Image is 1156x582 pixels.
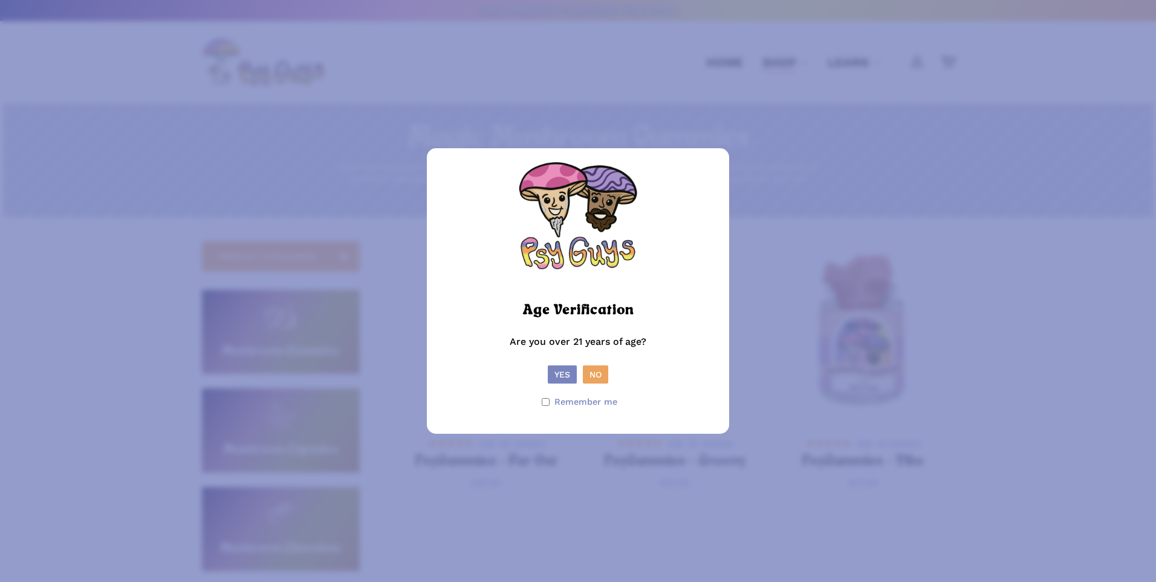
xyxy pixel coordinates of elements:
[518,160,638,281] img: PsyGuys
[583,365,608,384] button: No
[439,333,717,365] p: Are you over 21 years of age?
[523,297,634,324] h2: Age Verification
[554,393,617,411] span: Remember me
[542,398,550,406] input: Remember me
[548,365,577,384] button: Yes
